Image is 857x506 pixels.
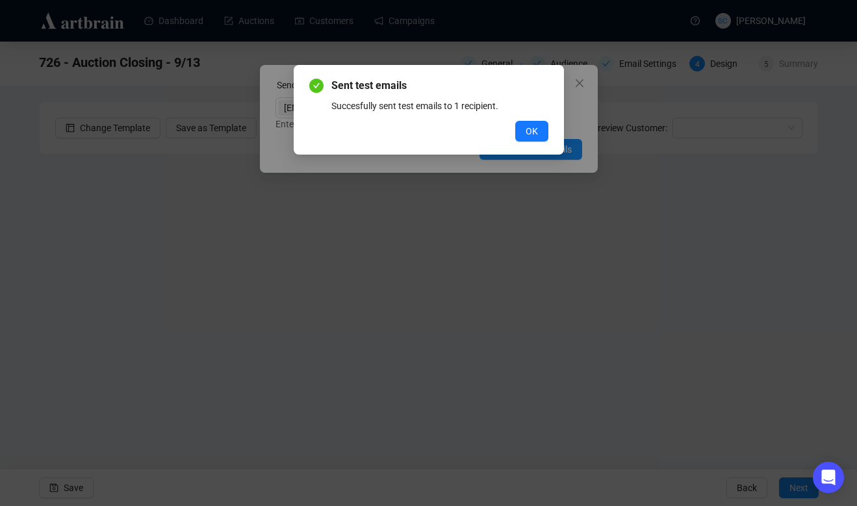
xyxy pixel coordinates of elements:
[331,99,548,113] div: Succesfully sent test emails to 1 recipient.
[526,124,538,138] span: OK
[813,462,844,493] div: Open Intercom Messenger
[515,121,548,142] button: OK
[331,78,548,94] span: Sent test emails
[309,79,324,93] span: check-circle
